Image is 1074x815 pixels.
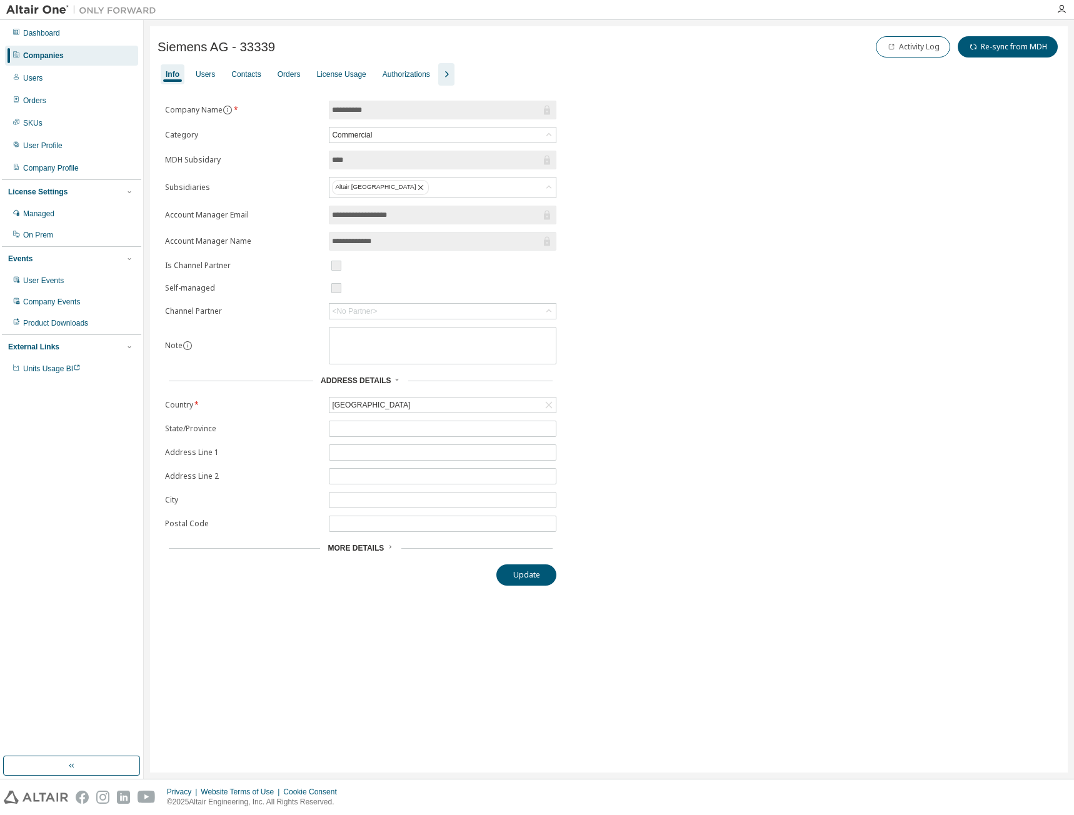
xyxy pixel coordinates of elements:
div: Company Events [23,297,80,307]
div: Companies [23,51,64,61]
label: Subsidiaries [165,182,321,192]
div: Users [196,69,215,79]
label: MDH Subsidary [165,155,321,165]
div: Events [8,254,33,264]
button: Activity Log [876,36,950,57]
button: Update [496,564,556,586]
label: Channel Partner [165,306,321,316]
div: <No Partner> [332,306,377,316]
div: Company Profile [23,163,79,173]
div: Orders [23,96,46,106]
label: Account Manager Name [165,236,321,246]
label: Company Name [165,105,321,115]
img: facebook.svg [76,791,89,804]
div: Product Downloads [23,318,88,328]
label: Postal Code [165,519,321,529]
label: Address Line 2 [165,471,321,481]
div: [GEOGRAPHIC_DATA] [329,397,556,412]
div: SKUs [23,118,43,128]
img: Altair One [6,4,163,16]
img: altair_logo.svg [4,791,68,804]
div: License Usage [316,69,366,79]
div: Managed [23,209,54,219]
div: <No Partner> [329,304,556,319]
div: User Events [23,276,64,286]
label: Self-managed [165,283,321,293]
div: Commercial [329,127,556,142]
button: information [183,341,193,351]
div: Altair [GEOGRAPHIC_DATA] [329,177,556,197]
div: Dashboard [23,28,60,38]
span: Siemens AG - 33339 [158,40,275,54]
div: Orders [278,69,301,79]
div: Contacts [231,69,261,79]
button: information [223,105,233,115]
label: State/Province [165,424,321,434]
img: linkedin.svg [117,791,130,804]
label: Address Line 1 [165,447,321,457]
div: User Profile [23,141,63,151]
div: Website Terms of Use [201,787,283,797]
div: On Prem [23,230,53,240]
div: Altair [GEOGRAPHIC_DATA] [332,180,429,195]
label: Is Channel Partner [165,261,321,271]
label: Country [165,400,321,410]
div: Users [23,73,43,83]
div: Commercial [330,128,374,142]
p: © 2025 Altair Engineering, Inc. All Rights Reserved. [167,797,344,807]
div: Privacy [167,787,201,797]
div: Cookie Consent [283,787,344,797]
div: [GEOGRAPHIC_DATA] [330,398,412,412]
span: More Details [328,544,384,552]
div: License Settings [8,187,68,197]
label: Account Manager Email [165,210,321,220]
span: Address Details [321,376,391,385]
label: City [165,495,321,505]
div: External Links [8,342,59,352]
label: Category [165,130,321,140]
span: Units Usage BI [23,364,81,373]
button: Re-sync from MDH [958,36,1058,57]
label: Note [165,340,183,351]
div: Info [166,69,179,79]
img: instagram.svg [96,791,109,804]
div: Authorizations [383,69,430,79]
img: youtube.svg [138,791,156,804]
